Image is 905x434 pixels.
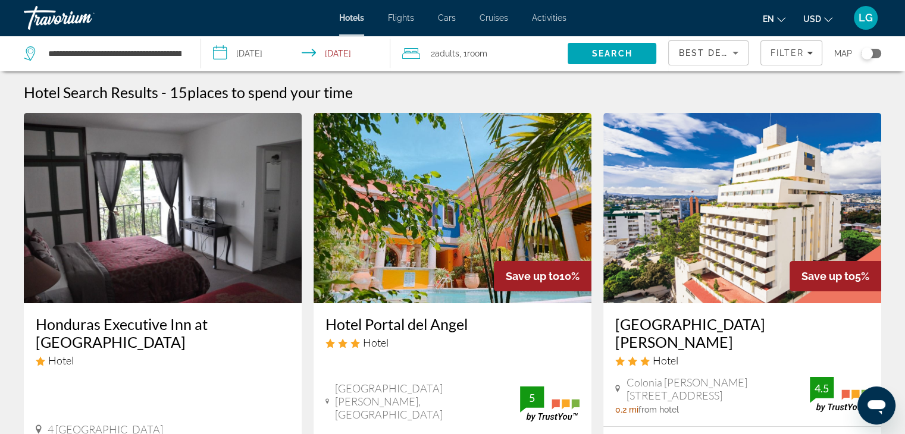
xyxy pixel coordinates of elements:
[803,14,821,24] span: USD
[459,45,487,62] span: , 1
[325,315,580,333] a: Hotel Portal del Angel
[363,336,389,349] span: Hotel
[615,354,869,367] div: 3 star Hotel
[763,14,774,24] span: en
[857,386,895,424] iframe: Button to launch messaging window
[520,386,580,422] img: TrustYou guest rating badge
[850,5,881,30] button: User Menu
[626,376,810,402] span: Colonia [PERSON_NAME] [STREET_ADDRESS]
[638,405,679,414] span: from hotel
[494,261,591,291] div: 10%
[388,13,414,23] a: Flights
[24,113,302,303] img: Honduras Executive Inn at Palmira
[803,10,832,27] button: Change currency
[467,49,487,58] span: Room
[431,45,459,62] span: 2
[810,381,834,395] div: 4.5
[36,315,290,351] a: Honduras Executive Inn at [GEOGRAPHIC_DATA]
[24,2,143,33] a: Travorium
[678,48,740,58] span: Best Deals
[435,49,459,58] span: Adults
[170,83,353,101] h2: 15
[760,40,822,65] button: Filters
[335,382,520,421] span: [GEOGRAPHIC_DATA][PERSON_NAME], [GEOGRAPHIC_DATA]
[24,83,158,101] h1: Hotel Search Results
[603,113,881,303] img: Hotel Plaza San Martin
[532,13,566,23] a: Activities
[339,13,364,23] a: Hotels
[568,43,656,64] button: Search
[592,49,632,58] span: Search
[770,48,804,58] span: Filter
[810,377,869,412] img: TrustYou guest rating badge
[615,405,638,414] span: 0.2 mi
[325,336,580,349] div: 3 star Hotel
[187,83,353,101] span: places to spend your time
[161,83,167,101] span: -
[678,46,738,60] mat-select: Sort by
[314,113,591,303] img: Hotel Portal del Angel
[506,270,559,282] span: Save up to
[48,354,74,367] span: Hotel
[36,354,290,367] div: 1 star Hotel
[615,315,869,351] a: [GEOGRAPHIC_DATA][PERSON_NAME]
[653,354,678,367] span: Hotel
[859,12,873,24] span: LG
[834,45,852,62] span: Map
[480,13,508,23] a: Cruises
[763,10,785,27] button: Change language
[438,13,456,23] a: Cars
[201,36,390,71] button: Select check in and out date
[520,391,544,405] div: 5
[801,270,855,282] span: Save up to
[390,36,568,71] button: Travelers: 2 adults, 0 children
[47,45,183,62] input: Search hotel destination
[852,48,881,59] button: Toggle map
[790,261,881,291] div: 5%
